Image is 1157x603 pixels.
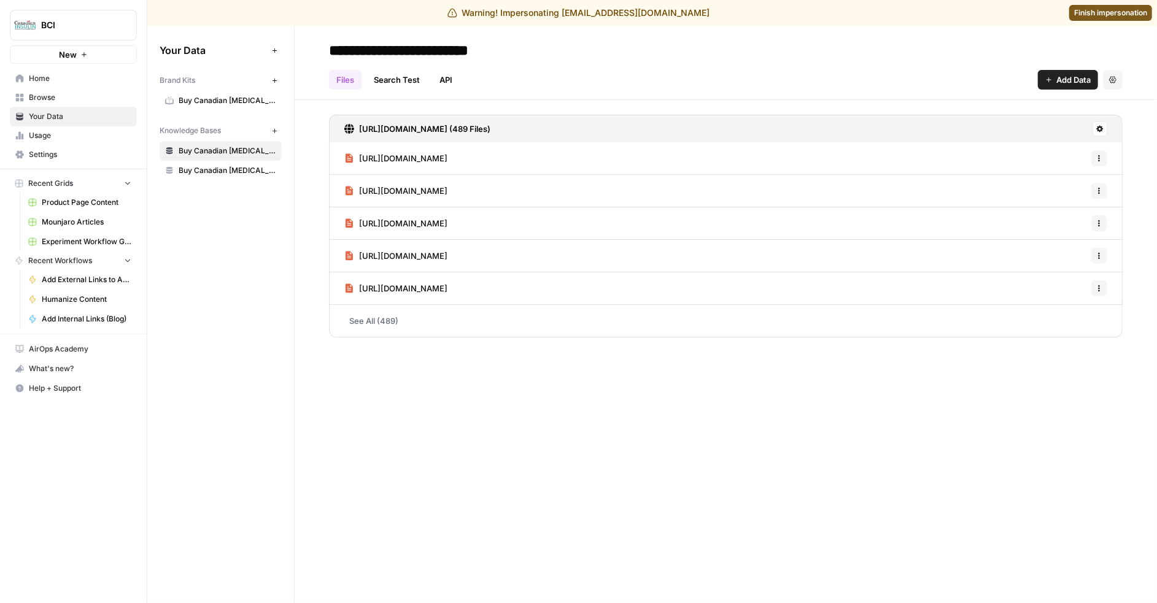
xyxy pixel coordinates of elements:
[359,217,447,229] span: [URL][DOMAIN_NAME]
[160,75,195,86] span: Brand Kits
[10,359,137,378] button: What's new?
[447,7,710,19] div: Warning! Impersonating [EMAIL_ADDRESS][DOMAIN_NAME]
[42,236,131,247] span: Experiment Workflow Grid
[329,70,362,90] a: Files
[29,344,131,355] span: AirOps Academy
[42,274,131,285] span: Add External Links to Article
[359,123,490,135] h3: [URL][DOMAIN_NAME] (489 Files)
[366,70,427,90] a: Search Test
[29,130,131,141] span: Usage
[10,69,137,88] a: Home
[14,14,36,36] img: BCI Logo
[10,126,137,145] a: Usage
[23,309,137,329] a: Add Internal Links (Blog)
[23,193,137,212] a: Product Page Content
[42,197,131,208] span: Product Page Content
[179,95,276,106] span: Buy Canadian [MEDICAL_DATA]
[10,145,137,164] a: Settings
[344,272,447,304] a: [URL][DOMAIN_NAME]
[42,217,131,228] span: Mounjaro Articles
[29,149,131,160] span: Settings
[10,252,137,270] button: Recent Workflows
[1038,70,1098,90] button: Add Data
[344,207,447,239] a: [URL][DOMAIN_NAME]
[1074,7,1147,18] span: Finish impersonation
[1069,5,1152,21] a: Finish impersonation
[179,165,276,176] span: Buy Canadian [MEDICAL_DATA]: Product Pages
[160,161,282,180] a: Buy Canadian [MEDICAL_DATA]: Product Pages
[10,174,137,193] button: Recent Grids
[179,145,276,156] span: Buy Canadian [MEDICAL_DATA] Blog
[10,359,136,378] div: What's new?
[10,339,137,359] a: AirOps Academy
[23,290,137,309] a: Humanize Content
[344,240,447,272] a: [URL][DOMAIN_NAME]
[160,43,267,58] span: Your Data
[29,383,131,394] span: Help + Support
[359,152,447,164] span: [URL][DOMAIN_NAME]
[432,70,460,90] a: API
[28,178,73,189] span: Recent Grids
[359,282,447,294] span: [URL][DOMAIN_NAME]
[10,45,137,64] button: New
[344,175,447,207] a: [URL][DOMAIN_NAME]
[359,185,447,197] span: [URL][DOMAIN_NAME]
[42,294,131,305] span: Humanize Content
[359,250,447,262] span: [URL][DOMAIN_NAME]
[10,10,137,40] button: Workspace: BCI
[41,19,115,31] span: BCI
[160,141,282,161] a: Buy Canadian [MEDICAL_DATA] Blog
[28,255,92,266] span: Recent Workflows
[344,142,447,174] a: [URL][DOMAIN_NAME]
[329,305,1123,337] a: See All (489)
[23,212,137,232] a: Mounjaro Articles
[10,107,137,126] a: Your Data
[10,88,137,107] a: Browse
[29,111,131,122] span: Your Data
[23,232,137,252] a: Experiment Workflow Grid
[160,91,282,110] a: Buy Canadian [MEDICAL_DATA]
[59,48,77,61] span: New
[42,313,131,325] span: Add Internal Links (Blog)
[160,125,221,136] span: Knowledge Bases
[344,115,490,142] a: [URL][DOMAIN_NAME] (489 Files)
[29,73,131,84] span: Home
[1056,74,1091,86] span: Add Data
[23,270,137,290] a: Add External Links to Article
[29,92,131,103] span: Browse
[10,378,137,398] button: Help + Support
